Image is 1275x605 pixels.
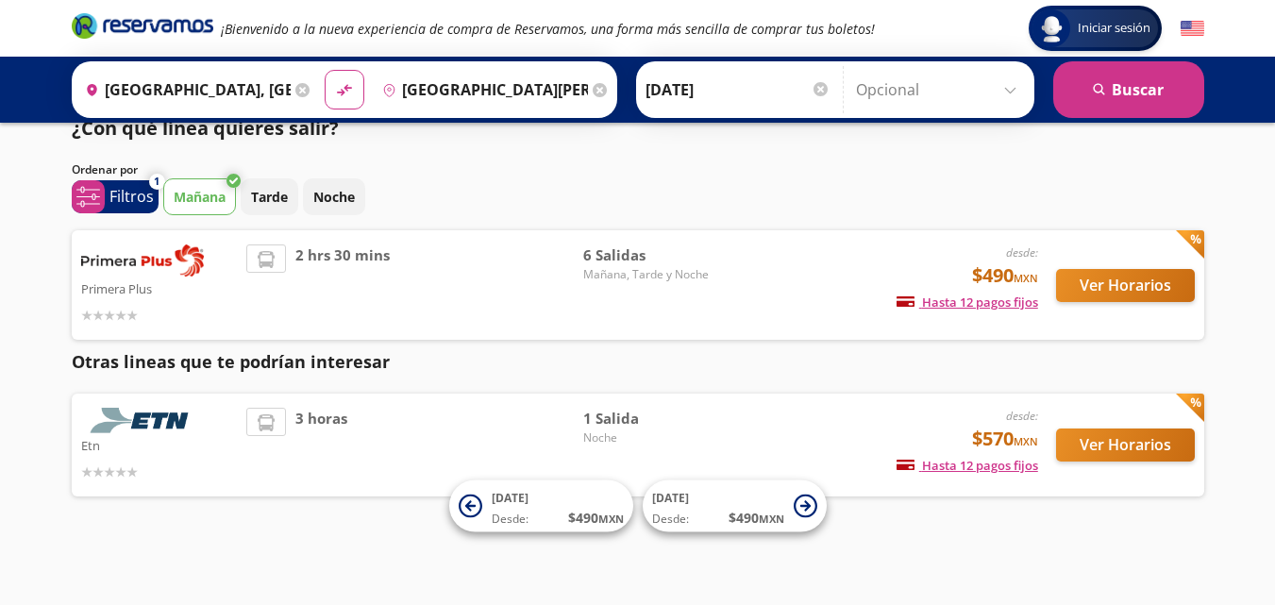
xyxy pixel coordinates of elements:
[1006,244,1038,260] em: desde:
[1181,17,1204,41] button: English
[81,408,204,433] img: Etn
[241,178,298,215] button: Tarde
[221,20,875,38] em: ¡Bienvenido a la nueva experiencia de compra de Reservamos, una forma más sencilla de comprar tus...
[81,433,238,456] p: Etn
[972,261,1038,290] span: $490
[295,244,390,326] span: 2 hrs 30 mins
[492,511,528,528] span: Desde:
[1070,19,1158,38] span: Iniciar sesión
[646,66,830,113] input: Elegir Fecha
[72,11,213,45] a: Brand Logo
[729,508,784,528] span: $ 490
[81,244,204,277] img: Primera Plus
[295,408,347,482] span: 3 horas
[1056,429,1195,462] button: Ver Horarios
[568,508,624,528] span: $ 490
[174,187,226,207] p: Mañana
[375,66,588,113] input: Buscar Destino
[154,174,159,190] span: 1
[1006,408,1038,424] em: desde:
[303,178,365,215] button: Noche
[652,511,689,528] span: Desde:
[652,490,689,506] span: [DATE]
[897,294,1038,311] span: Hasta 12 pagos fijos
[583,429,715,446] span: Noche
[583,266,715,283] span: Mañana, Tarde y Noche
[856,66,1025,113] input: Opcional
[583,244,715,266] span: 6 Salidas
[643,480,827,532] button: [DATE]Desde:$490MXN
[449,480,633,532] button: [DATE]Desde:$490MXN
[972,425,1038,453] span: $570
[583,408,715,429] span: 1 Salida
[109,185,154,208] p: Filtros
[759,512,784,526] small: MXN
[1056,269,1195,302] button: Ver Horarios
[72,161,138,178] p: Ordenar por
[1053,61,1204,118] button: Buscar
[81,277,238,299] p: Primera Plus
[72,114,339,143] p: ¿Con qué línea quieres salir?
[492,490,528,506] span: [DATE]
[163,178,236,215] button: Mañana
[72,11,213,40] i: Brand Logo
[1014,271,1038,285] small: MXN
[72,349,1204,375] p: Otras lineas que te podrían interesar
[77,66,291,113] input: Buscar Origen
[897,457,1038,474] span: Hasta 12 pagos fijos
[72,180,159,213] button: 1Filtros
[313,187,355,207] p: Noche
[1014,434,1038,448] small: MXN
[251,187,288,207] p: Tarde
[598,512,624,526] small: MXN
